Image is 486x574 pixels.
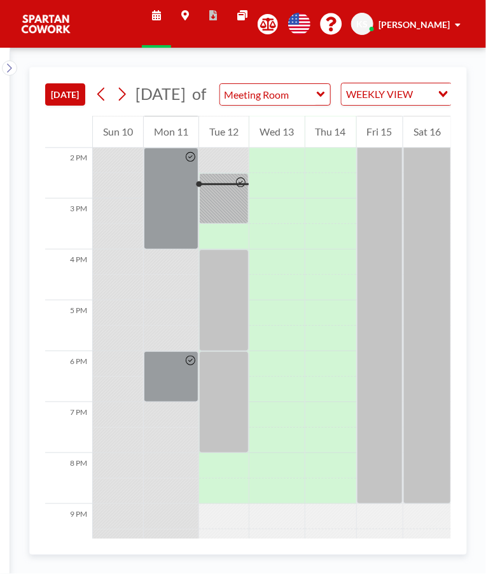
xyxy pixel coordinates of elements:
div: Thu 14 [305,116,356,148]
div: 9 PM [45,504,92,555]
span: WEEKLY VIEW [344,86,416,102]
div: Wed 13 [249,116,304,148]
input: Search for option [417,86,431,102]
div: Fri 15 [357,116,403,148]
input: Meeting Room [220,84,317,105]
div: 6 PM [45,351,92,402]
button: [DATE] [45,83,85,106]
div: 3 PM [45,199,92,249]
div: Tue 12 [199,116,249,148]
div: Search for option [342,83,452,105]
div: Mon 11 [144,116,198,148]
span: [DATE] [135,84,186,103]
div: 2 PM [45,148,92,199]
div: Sat 16 [403,116,451,148]
div: 8 PM [45,453,92,504]
div: 4 PM [45,249,92,300]
div: 5 PM [45,300,92,351]
div: Sun 10 [93,116,143,148]
img: organization-logo [20,11,71,37]
div: 7 PM [45,402,92,453]
span: KS [357,18,368,30]
span: [PERSON_NAME] [378,19,450,30]
span: of [192,84,206,104]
